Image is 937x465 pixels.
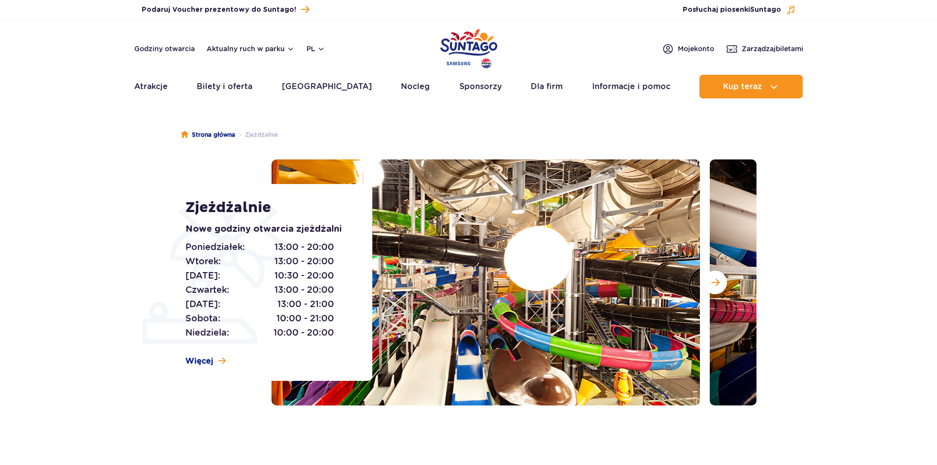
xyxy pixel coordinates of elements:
[274,283,334,297] span: 13:00 - 20:00
[750,6,781,13] span: Suntago
[683,5,796,15] button: Posłuchaj piosenkiSuntago
[282,75,372,98] a: [GEOGRAPHIC_DATA]
[662,43,714,55] a: Mojekonto
[274,240,334,254] span: 13:00 - 20:00
[726,43,803,55] a: Zarządzajbiletami
[185,326,229,340] span: Niedziela:
[134,75,168,98] a: Atrakcje
[197,75,252,98] a: Bilety i oferta
[274,254,334,268] span: 13:00 - 20:00
[703,271,727,294] button: Następny slajd
[207,45,295,53] button: Aktualny ruch w parku
[185,199,350,217] h1: Zjeżdżalnie
[185,297,220,311] span: [DATE]:
[306,44,325,54] button: pl
[185,222,350,236] p: Nowe godziny otwarcia zjeżdżalni
[531,75,563,98] a: Dla firm
[134,44,195,54] a: Godziny otwarcia
[276,311,334,325] span: 10:00 - 21:00
[181,130,235,140] a: Strona główna
[440,25,497,70] a: Park of Poland
[592,75,670,98] a: Informacje i pomoc
[185,356,226,367] a: Więcej
[699,75,803,98] button: Kup teraz
[185,356,213,367] span: Więcej
[185,254,221,268] span: Wtorek:
[678,44,714,54] span: Moje konto
[459,75,502,98] a: Sponsorzy
[185,240,245,254] span: Poniedziałek:
[401,75,430,98] a: Nocleg
[142,5,296,15] span: Podaruj Voucher prezentowy do Suntago!
[185,283,229,297] span: Czwartek:
[274,269,334,282] span: 10:30 - 20:00
[742,44,803,54] span: Zarządzaj biletami
[185,269,220,282] span: [DATE]:
[683,5,781,15] span: Posłuchaj piosenki
[277,297,334,311] span: 13:00 - 21:00
[723,82,762,91] span: Kup teraz
[273,326,334,340] span: 10:00 - 20:00
[235,130,278,140] li: Zjeżdżalnie
[142,3,309,16] a: Podaruj Voucher prezentowy do Suntago!
[185,311,220,325] span: Sobota:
